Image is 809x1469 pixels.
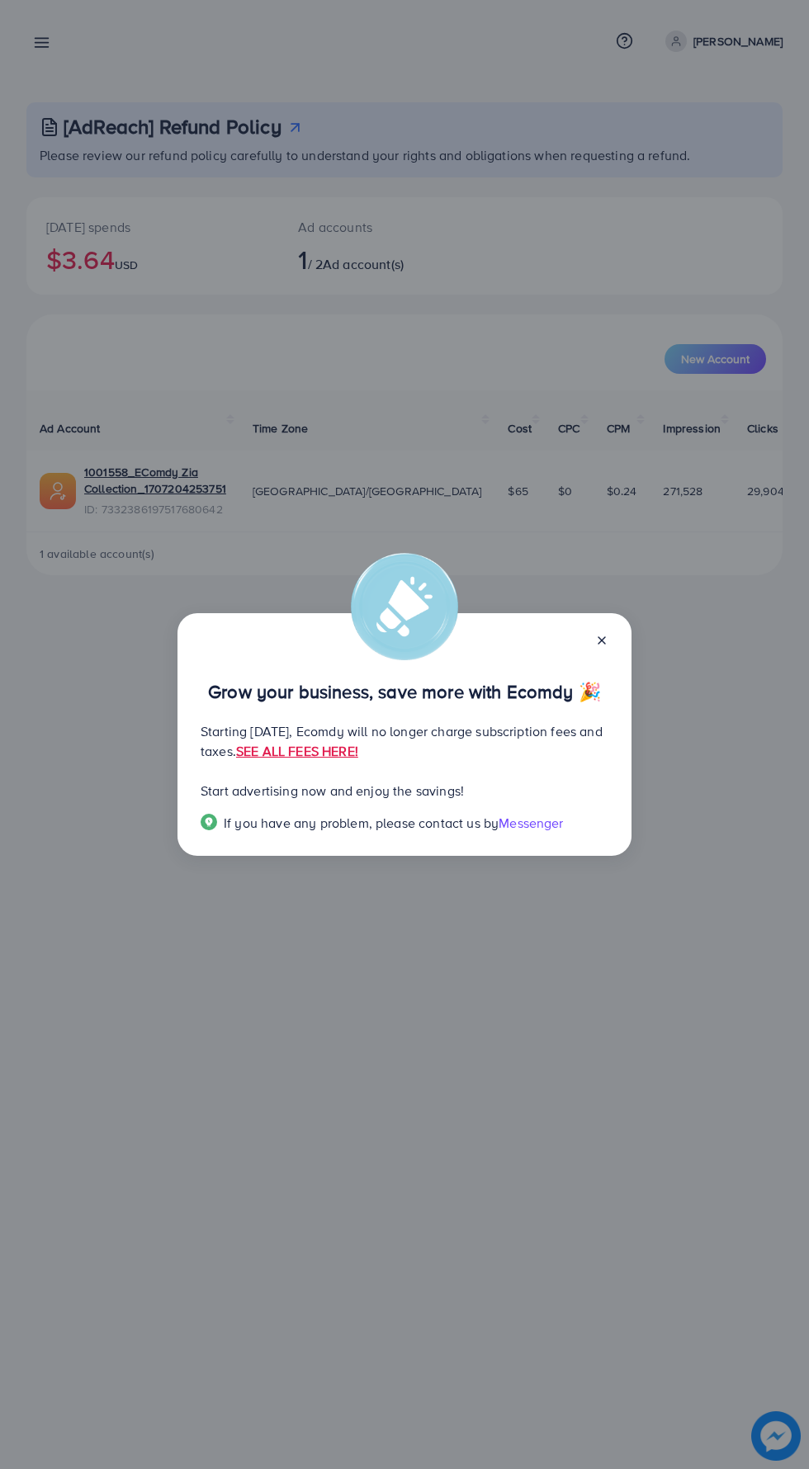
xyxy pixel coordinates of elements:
[201,781,608,801] p: Start advertising now and enjoy the savings!
[499,814,563,832] span: Messenger
[201,814,217,830] img: Popup guide
[351,553,458,660] img: alert
[201,682,608,701] p: Grow your business, save more with Ecomdy 🎉
[224,814,499,832] span: If you have any problem, please contact us by
[236,742,358,760] a: SEE ALL FEES HERE!
[201,721,608,761] p: Starting [DATE], Ecomdy will no longer charge subscription fees and taxes.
